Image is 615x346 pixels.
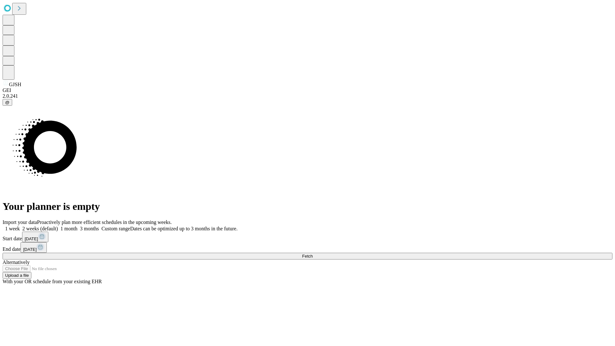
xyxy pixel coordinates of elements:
span: 2 weeks (default) [22,226,58,231]
span: Fetch [302,254,313,259]
span: With your OR schedule from your existing EHR [3,279,102,284]
button: Fetch [3,253,612,259]
span: GJSH [9,82,21,87]
button: [DATE] [20,242,47,253]
h1: Your planner is empty [3,201,612,212]
button: Upload a file [3,272,31,279]
div: GEI [3,87,612,93]
span: Alternatively [3,259,29,265]
span: Custom range [102,226,130,231]
span: [DATE] [25,236,38,241]
button: @ [3,99,12,106]
div: End date [3,242,612,253]
span: Dates can be optimized up to 3 months in the future. [130,226,237,231]
div: 2.0.241 [3,93,612,99]
span: Proactively plan more efficient schedules in the upcoming weeks. [37,219,172,225]
span: 1 month [61,226,78,231]
span: [DATE] [23,247,37,252]
span: Import your data [3,219,37,225]
span: @ [5,100,10,105]
div: Start date [3,232,612,242]
button: [DATE] [22,232,48,242]
span: 3 months [80,226,99,231]
span: 1 week [5,226,20,231]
